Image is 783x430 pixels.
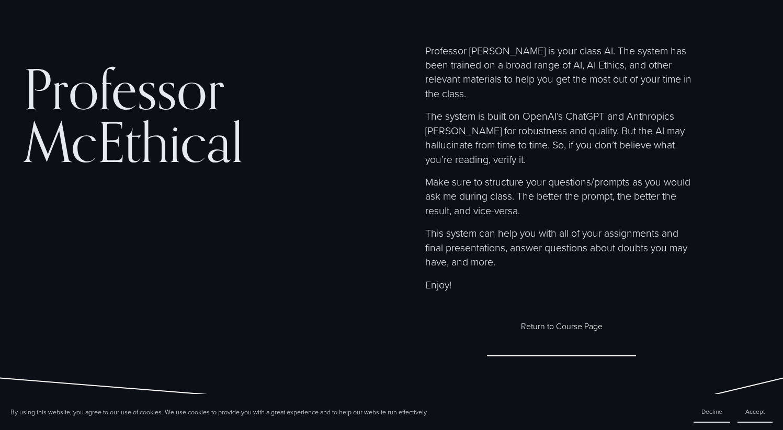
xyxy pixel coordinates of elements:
[701,407,722,416] span: Decline
[737,401,773,423] button: Accept
[425,175,698,217] p: Make sure to structure your questions/prompts as you would ask me during class. The better the pr...
[425,277,698,292] p: Enjoy!
[10,408,428,416] p: By using this website, you agree to our use of cookies. We use cookies to provide you with a grea...
[425,109,698,166] p: The system is built on OpenAI’s ChatGPT and Anthropics [PERSON_NAME] for robustness and quality. ...
[425,43,698,101] p: Professor [PERSON_NAME] is your class AI. The system has been trained on a broad range of AI, AI ...
[745,407,765,416] span: Accept
[24,115,243,169] div: McEthical
[24,63,224,116] div: Professor
[694,401,730,423] button: Decline
[425,226,698,269] p: This system can help you with all of your assignments and final presentations, answer questions a...
[487,297,636,356] a: Return to Course Page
